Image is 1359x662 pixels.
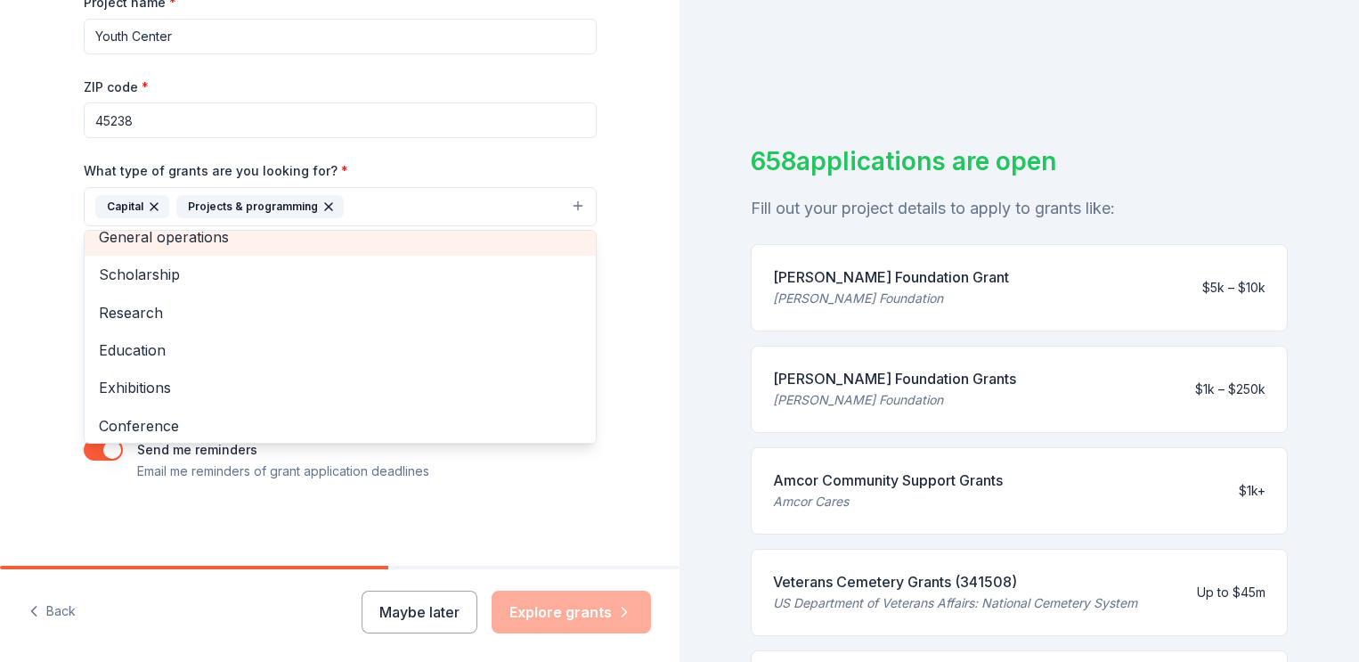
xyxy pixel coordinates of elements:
button: CapitalProjects & programming [84,187,597,226]
span: General operations [99,225,582,249]
span: Education [99,339,582,362]
span: Conference [99,414,582,437]
div: Projects & programming [176,195,344,218]
span: Research [99,301,582,324]
span: Exhibitions [99,376,582,399]
span: Scholarship [99,263,582,286]
div: Capital [95,195,169,218]
div: CapitalProjects & programming [84,230,597,444]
